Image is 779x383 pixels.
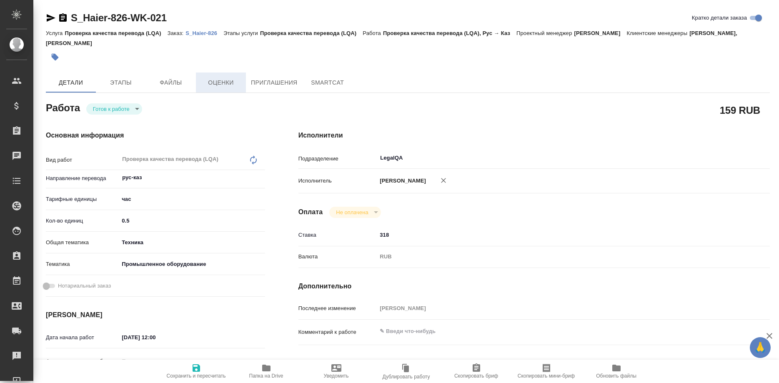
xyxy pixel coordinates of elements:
[46,130,265,140] h4: Основная информация
[201,78,241,88] span: Оценки
[511,360,581,383] button: Скопировать мини-бриф
[298,281,770,291] h4: Дополнительно
[518,373,575,379] span: Скопировать мини-бриф
[441,360,511,383] button: Скопировать бриф
[249,373,283,379] span: Папка на Drive
[185,30,223,36] p: S_Haier-826
[46,195,119,203] p: Тарифные единицы
[516,30,574,36] p: Проектный менеджер
[377,356,730,370] textarea: /Clients/Хайер Электрикал Эпплаенсиз Рус/Orders/S_Haier-826/LQA/S_Haier-826-WK-021
[726,157,728,159] button: Open
[377,229,730,241] input: ✎ Введи что-нибудь
[298,207,323,217] h4: Оплата
[377,250,730,264] div: RUB
[434,171,453,190] button: Удалить исполнителя
[260,30,363,36] p: Проверка качества перевода (LQA)
[119,257,265,271] div: Промышленное оборудование
[363,30,383,36] p: Работа
[168,30,185,36] p: Заказ:
[119,192,265,206] div: час
[371,360,441,383] button: Дублировать работу
[46,357,119,365] p: Факт. дата начала работ
[383,30,516,36] p: Проверка качества перевода (LQA), Рус → Каз
[753,339,767,356] span: 🙏
[377,177,426,185] p: [PERSON_NAME]
[46,260,119,268] p: Тематика
[86,103,142,115] div: Готов к работе
[298,304,377,313] p: Последнее изменение
[167,373,226,379] span: Сохранить и пересчитать
[46,174,119,183] p: Направление перевода
[151,78,191,88] span: Файлы
[231,360,301,383] button: Папка на Drive
[308,78,348,88] span: SmartCat
[626,30,689,36] p: Клиентские менеджеры
[692,14,747,22] span: Кратко детали заказа
[596,373,636,379] span: Обновить файлы
[58,13,68,23] button: Скопировать ссылку
[298,231,377,239] p: Ставка
[119,215,265,227] input: ✎ Введи что-нибудь
[46,310,265,320] h4: [PERSON_NAME]
[46,238,119,247] p: Общая тематика
[301,360,371,383] button: Уведомить
[574,30,627,36] p: [PERSON_NAME]
[46,13,56,23] button: Скопировать ссылку для ЯМессенджера
[581,360,651,383] button: Обновить файлы
[298,328,377,336] p: Комментарий к работе
[51,78,91,88] span: Детали
[333,209,371,216] button: Не оплачена
[223,30,260,36] p: Этапы услуги
[46,156,119,164] p: Вид работ
[46,333,119,342] p: Дата начала работ
[324,373,349,379] span: Уведомить
[454,373,498,379] span: Скопировать бриф
[58,282,111,290] span: Нотариальный заказ
[101,78,141,88] span: Этапы
[119,331,192,343] input: ✎ Введи что-нибудь
[46,100,80,115] h2: Работа
[46,30,65,36] p: Услуга
[298,177,377,185] p: Исполнитель
[65,30,167,36] p: Проверка качества перевода (LQA)
[377,302,730,314] input: Пустое поле
[46,217,119,225] p: Кол-во единиц
[750,337,771,358] button: 🙏
[46,48,64,66] button: Добавить тэг
[71,12,167,23] a: S_Haier-826-WK-021
[720,103,760,117] h2: 159 RUB
[119,235,265,250] div: Техника
[298,253,377,261] p: Валюта
[298,155,377,163] p: Подразделение
[251,78,298,88] span: Приглашения
[383,374,430,380] span: Дублировать работу
[329,207,381,218] div: Готов к работе
[185,29,223,36] a: S_Haier-826
[119,355,192,367] input: Пустое поле
[161,360,231,383] button: Сохранить и пересчитать
[90,105,132,113] button: Готов к работе
[261,177,262,178] button: Open
[298,130,770,140] h4: Исполнители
